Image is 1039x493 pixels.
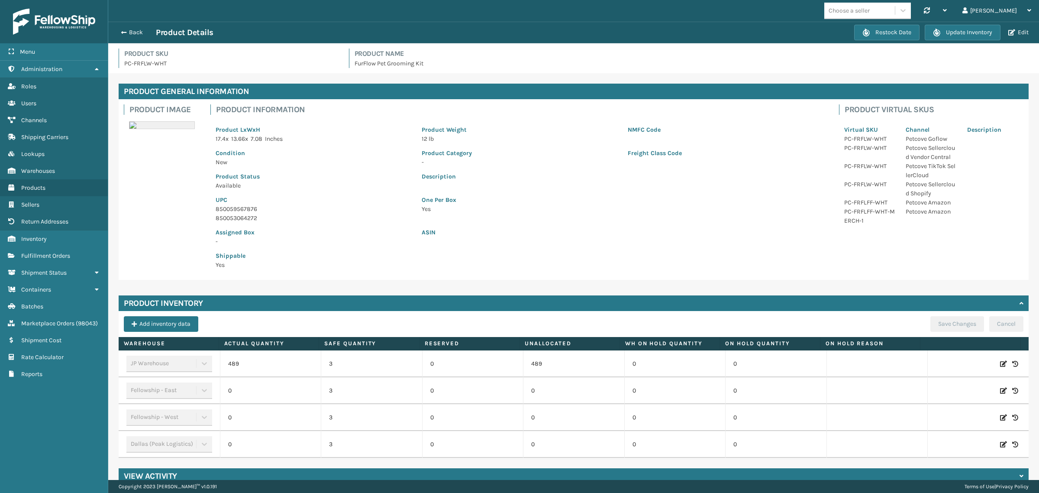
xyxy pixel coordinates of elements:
td: 0 [624,350,726,377]
p: Available [216,181,411,190]
span: Containers [21,286,51,293]
span: Menu [20,48,35,55]
p: Condition [216,149,411,158]
h4: Product General Information [119,84,1029,99]
span: Users [21,100,36,107]
p: PC-FRFLW-WHT [124,59,339,68]
span: Shipment Status [21,269,67,276]
p: Petcove TikTok SellerCloud [906,162,957,180]
div: | [965,480,1029,493]
button: Update Inventory [925,25,1000,40]
i: Edit [1000,386,1007,395]
h4: Product Name [355,49,1029,59]
span: Channels [21,117,47,124]
img: 51104088640_40f294f443_o-scaled-700x700.jpg [129,121,195,129]
span: Roles [21,83,36,90]
td: 0 [523,431,624,458]
p: New [216,158,411,167]
label: Safe Quantity [324,340,414,347]
p: 0 [430,360,516,368]
p: Description [967,125,1018,134]
span: 17.4 x [216,135,229,143]
span: Administration [21,65,62,73]
span: Fulfillment Orders [21,252,70,259]
p: One Per Box [422,195,823,204]
i: Inventory History [1012,413,1018,422]
p: Product LxWxH [216,125,411,134]
p: 850059567876 [216,204,411,214]
i: Inventory History [1012,386,1018,395]
span: Warehouses [21,167,55,175]
span: Reports [21,370,42,378]
span: Marketplace Orders [21,320,74,327]
span: ( 98043 ) [76,320,98,327]
span: Batches [21,303,43,310]
p: Yes [422,204,823,214]
h4: Product Information [216,104,829,115]
label: Actual Quantity [224,340,314,347]
h4: Product Inventory [124,298,203,308]
h4: View Activity [124,471,177,481]
button: Add inventory data [124,316,198,332]
span: Inventory [21,235,47,243]
label: Warehouse [124,340,213,347]
label: On Hold Quantity [725,340,815,347]
i: Edit [1000,440,1007,449]
i: Edit [1000,360,1007,368]
p: - [216,237,411,246]
button: Cancel [989,316,1023,332]
a: Privacy Policy [996,483,1029,490]
p: PC-FRFLW-WHT [844,143,895,152]
span: Rate Calculator [21,354,64,361]
span: Inches [265,135,283,143]
p: ASIN [422,228,823,237]
p: Virtual SKU [844,125,895,134]
td: 3 [321,377,422,404]
p: 0 [430,440,516,449]
span: Lookups [21,150,45,158]
td: 0 [624,377,726,404]
td: 0 [624,404,726,431]
i: Inventory History [1012,440,1018,449]
td: 0 [725,404,826,431]
td: 0 [523,377,624,404]
p: 0 [430,413,516,422]
span: Shipment Cost [21,337,61,344]
p: Petcove Goflow [906,134,957,143]
td: 3 [321,404,422,431]
label: WH On hold quantity [625,340,715,347]
p: Petcove Sellercloud Vendor Central [906,143,957,162]
td: 0 [523,404,624,431]
span: Sellers [21,201,39,208]
p: Assigned Box [216,228,411,237]
td: 3 [321,431,422,458]
button: Restock Date [854,25,920,40]
p: PC-FRFLW-WHT [844,162,895,171]
p: Petcove Amazon [906,207,957,216]
p: - [422,158,617,167]
span: Products [21,184,45,191]
div: Choose a seller [829,6,870,15]
p: 850053064272 [216,214,411,223]
p: Petcove Amazon [906,198,957,207]
td: 0 [220,377,321,404]
p: Freight Class Code [628,149,823,158]
i: Inventory History [1012,360,1018,368]
p: Product Weight [422,125,617,134]
p: Yes [216,260,411,269]
td: 489 [523,350,624,377]
p: UPC [216,195,411,204]
img: logo [13,9,95,35]
p: PC-FRFLFF-WHT [844,198,895,207]
span: Shipping Carriers [21,133,68,141]
span: 13.66 x [231,135,248,143]
span: 12 lb [422,135,434,143]
td: 0 [725,350,826,377]
p: Product Status [216,172,411,181]
h4: Product SKU [124,49,339,59]
td: 0 [725,377,826,404]
label: Reserved [425,340,514,347]
p: Copyright 2023 [PERSON_NAME]™ v 1.0.191 [119,480,217,493]
button: Save Changes [930,316,984,332]
h3: Product Details [156,27,213,38]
